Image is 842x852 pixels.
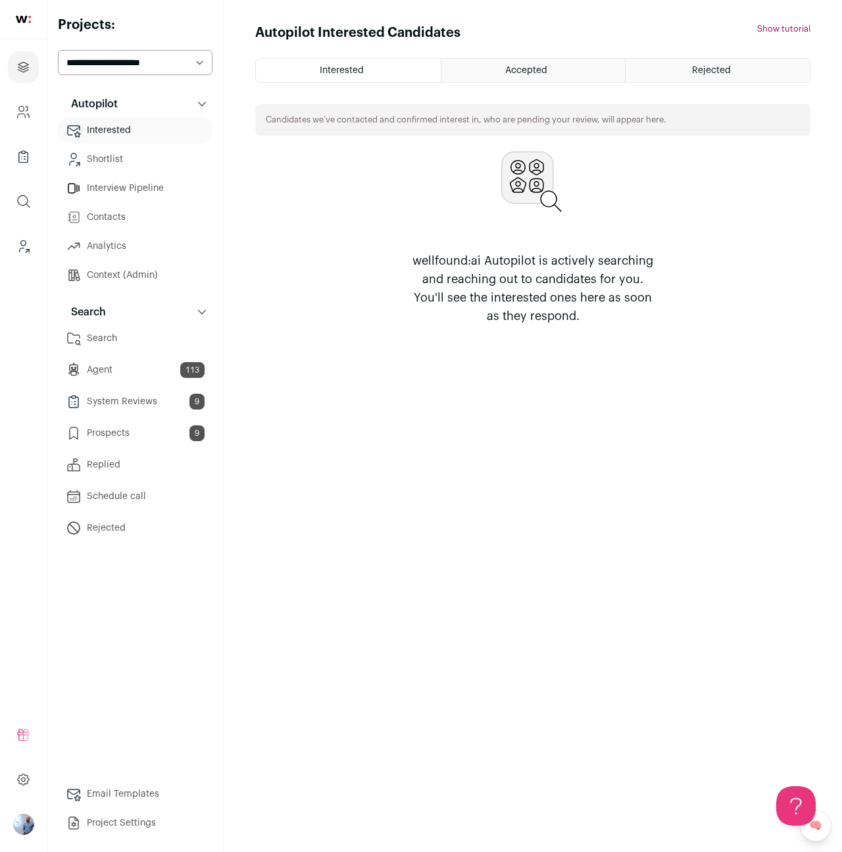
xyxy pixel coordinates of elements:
a: Context (Admin) [58,262,212,288]
a: Leads (Backoffice) [8,230,39,262]
span: Accepted [505,66,547,75]
button: Show tutorial [757,24,810,34]
a: Company and ATS Settings [8,96,39,128]
a: Rejected [58,515,212,541]
span: Rejected [692,66,731,75]
a: Prospects9 [58,420,212,446]
img: 97332-medium_jpg [13,814,34,835]
a: Replied [58,452,212,478]
button: Search [58,299,212,325]
a: Search [58,325,212,352]
p: Candidates we’ve contacted and confirmed interest in, who are pending your review, will appear here. [266,115,666,125]
a: Company Lists [8,141,39,173]
a: System Reviews9 [58,388,212,415]
a: Accepted [441,59,626,82]
a: Schedule call [58,483,212,510]
a: Agent113 [58,357,212,383]
span: Interested [320,66,364,75]
a: Interview Pipeline [58,175,212,201]
a: Projects [8,51,39,83]
button: Autopilot [58,91,212,117]
button: Open dropdown [13,814,34,835]
a: Rejected [626,59,810,82]
h1: Autopilot Interested Candidates [255,24,460,42]
span: 9 [189,394,205,410]
a: Contacts [58,204,212,230]
a: Interested [58,117,212,144]
a: Shortlist [58,146,212,173]
a: Analytics [58,233,212,259]
span: 9 [189,425,205,441]
iframe: Help Scout Beacon - Open [776,786,816,826]
p: wellfound:ai Autopilot is actively searching and reaching out to candidates for you. You'll see t... [407,252,659,325]
a: Project Settings [58,810,212,836]
span: 113 [180,362,205,378]
img: wellfound-shorthand-0d5821cbd27db2630d0214b213865d53afaa358527fdda9d0ea32b1df1b89c2c.svg [16,16,31,23]
a: 🧠 [800,810,831,841]
p: Search [63,304,106,320]
h2: Projects: [58,16,212,34]
p: Autopilot [63,96,118,112]
a: Email Templates [58,781,212,807]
